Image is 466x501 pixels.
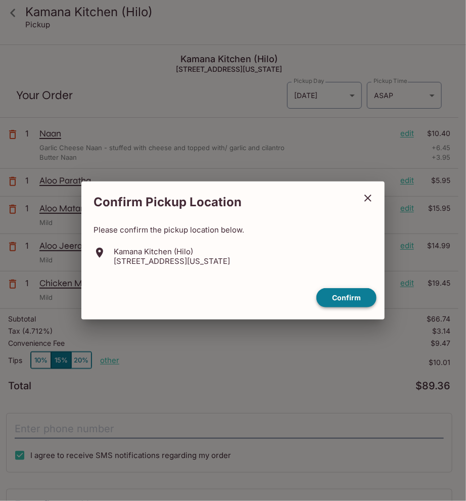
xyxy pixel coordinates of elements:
p: Kamana Kitchen (Hilo) [114,247,230,256]
button: confirm [316,288,377,308]
p: Please confirm the pickup location below. [94,225,372,235]
h2: Confirm Pickup Location [81,190,355,215]
button: close [355,186,381,211]
p: [STREET_ADDRESS][US_STATE] [114,256,230,266]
